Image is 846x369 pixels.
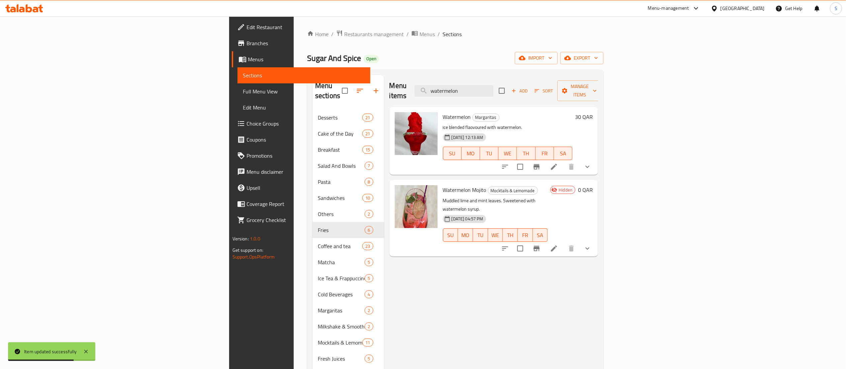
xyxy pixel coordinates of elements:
[443,197,548,213] p: Muddled lime and mint leaves. Sweetened with watermelon syrup.
[538,149,551,158] span: FR
[550,244,558,252] a: Edit menu item
[389,81,407,101] h2: Menu items
[318,258,365,266] span: Matcha
[550,163,558,171] a: Edit menu item
[483,149,496,158] span: TU
[232,132,370,148] a: Coupons
[352,83,368,99] span: Sort sections
[443,147,462,160] button: SU
[247,168,365,176] span: Menu disclaimer
[365,356,373,362] span: 5
[238,83,370,99] a: Full Menu View
[312,126,384,142] div: Cake of the Day21
[247,152,365,160] span: Promotions
[318,210,365,218] div: Others
[414,85,493,97] input: search
[578,185,593,195] h6: 0 QAR
[318,162,365,170] div: Salad And Bowls
[318,146,362,154] span: Breakfast
[443,123,573,132] p: ice blended flaovoured with watermelon.
[312,302,384,318] div: Margaritas2
[362,130,373,138] div: items
[411,30,435,39] a: Menus
[363,243,373,249] span: 23
[238,67,370,83] a: Sections
[312,142,384,158] div: Breakfast15
[365,322,373,330] div: items
[443,228,458,242] button: SU
[312,222,384,238] div: Fries6
[247,184,365,192] span: Upsell
[365,323,373,330] span: 2
[648,4,689,12] div: Menu-management
[419,30,435,38] span: Menus
[318,130,362,138] span: Cake of the Day
[312,270,384,286] div: Ice Tea & Frappuccino5
[515,52,558,64] button: import
[473,228,488,242] button: TU
[362,146,373,154] div: items
[520,54,552,62] span: import
[566,54,598,62] span: export
[579,159,595,175] button: show more
[513,241,527,255] span: Select to update
[318,355,365,363] span: Fresh Juices
[318,290,365,298] span: Cold Beverages
[563,240,579,256] button: delete
[232,51,370,67] a: Menus
[312,190,384,206] div: Sandwiches10
[462,147,480,160] button: MO
[312,174,384,190] div: Pasta8
[318,194,362,202] span: Sandwiches
[338,84,352,98] span: Select all sections
[363,131,373,137] span: 21
[365,306,373,314] div: items
[458,228,473,242] button: MO
[312,109,384,126] div: Desserts21
[488,187,538,195] div: Mocktails & Lemomade
[365,226,373,234] div: items
[368,83,384,99] button: Add section
[520,149,533,158] span: TH
[365,290,373,298] div: items
[464,149,477,158] span: MO
[232,212,370,228] a: Grocery Checklist
[312,158,384,174] div: Salad And Bowls7
[536,147,554,160] button: FR
[529,159,545,175] button: Branch-specific-item
[575,112,593,122] h6: 30 QAR
[363,195,373,201] span: 10
[563,159,579,175] button: delete
[312,286,384,302] div: Cold Beverages4
[721,5,765,12] div: [GEOGRAPHIC_DATA]
[365,178,373,186] div: items
[509,86,530,96] span: Add item
[365,259,373,266] span: 5
[318,242,362,250] span: Coffee and tea
[243,87,365,95] span: Full Menu View
[318,178,365,186] div: Pasta
[443,112,471,122] span: Watermelon
[365,211,373,217] span: 2
[232,180,370,196] a: Upsell
[365,179,373,185] span: 8
[247,200,365,208] span: Coverage Report
[362,114,373,122] div: items
[513,160,527,174] span: Select to update
[446,230,456,240] span: SU
[533,228,548,242] button: SA
[501,149,514,158] span: WE
[318,306,365,314] div: Margaritas
[247,136,365,144] span: Coupons
[472,114,499,122] div: Margaritas
[556,187,575,193] span: Hidden
[365,355,373,363] div: items
[318,226,365,234] div: Fries
[557,149,570,158] span: SA
[248,55,365,63] span: Menus
[247,23,365,31] span: Edit Restaurant
[406,30,409,38] li: /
